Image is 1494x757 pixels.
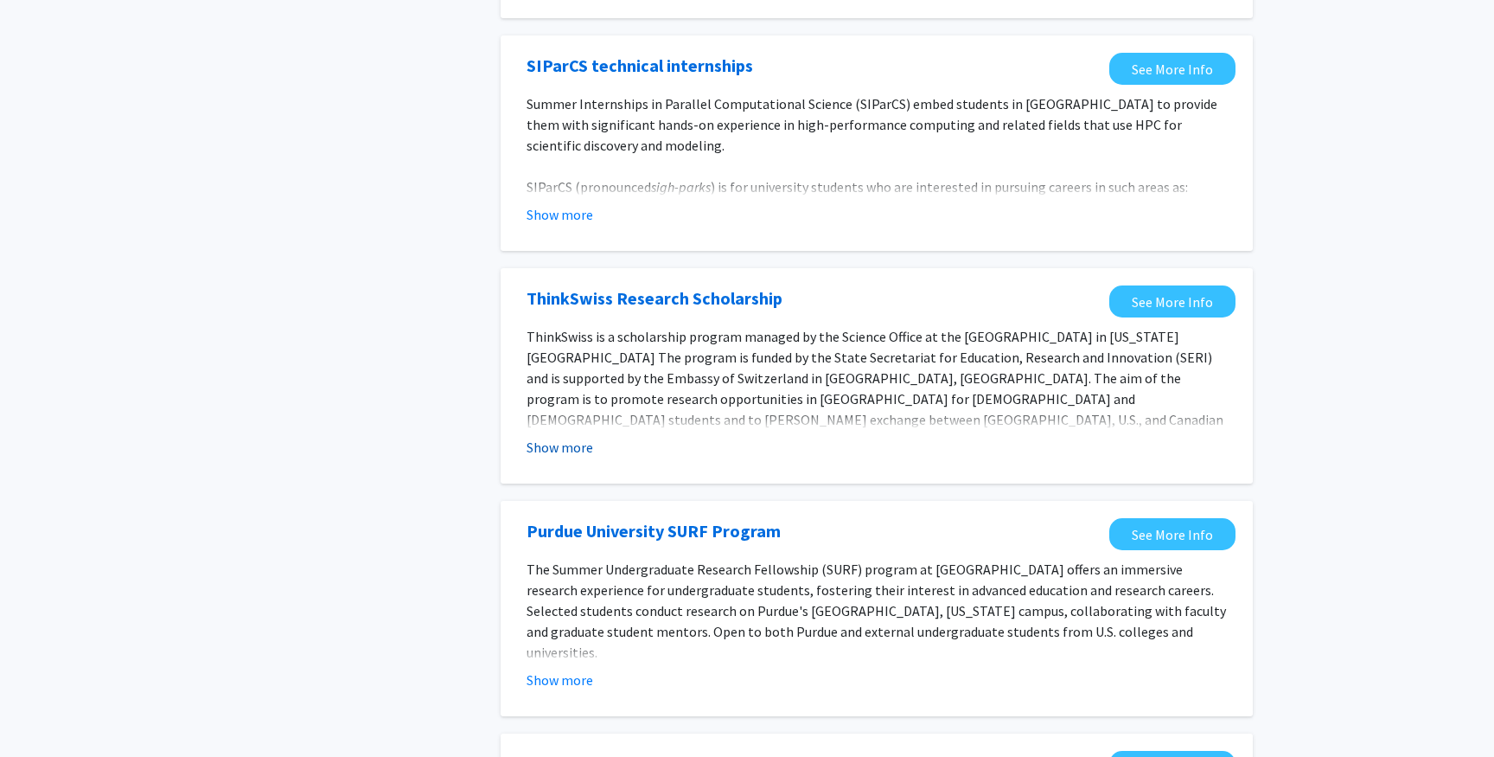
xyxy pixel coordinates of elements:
a: Opens in a new tab [527,53,753,79]
button: Show more [527,204,593,225]
button: Show more [527,670,593,690]
span: ThinkSwiss is a scholarship program managed by the Science Office at the [GEOGRAPHIC_DATA] in [US... [527,328,1223,449]
a: Opens in a new tab [1109,518,1235,550]
p: SIParCS (pronounced ) is for university students who are interested in pursuing careers in such a... [527,176,1227,197]
button: Show more [527,437,593,458]
em: sigh-parks [651,178,711,196]
a: Opens in a new tab [527,518,781,544]
a: Opens in a new tab [1109,285,1235,318]
iframe: Chat [13,679,73,744]
p: The Summer Undergraduate Research Fellowship (SURF) program at [GEOGRAPHIC_DATA] offers an immers... [527,559,1227,663]
a: Opens in a new tab [1109,53,1235,85]
p: Summer Internships in Parallel Computational Science (SIParCS) embed students in [GEOGRAPHIC_DATA... [527,93,1227,156]
a: Opens in a new tab [527,285,782,311]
